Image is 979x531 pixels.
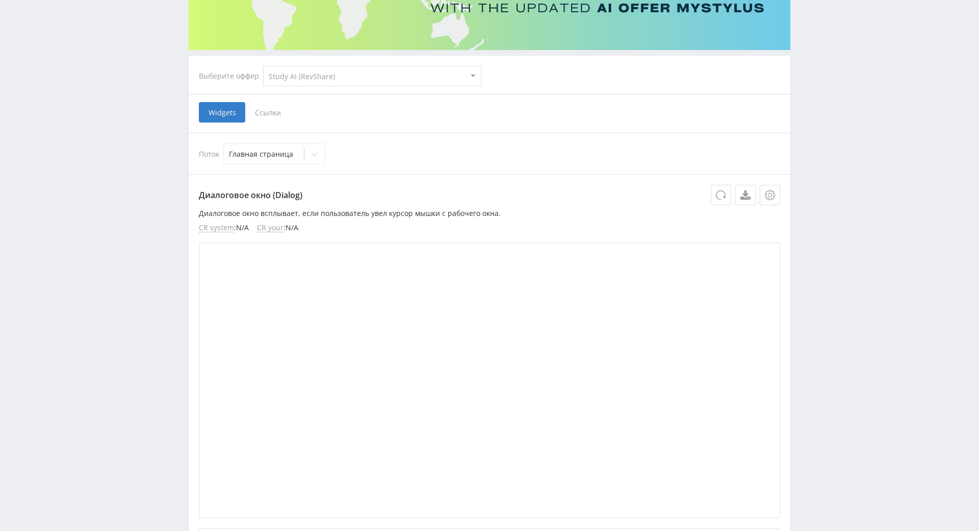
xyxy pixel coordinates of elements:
[711,185,731,205] button: Обновить
[199,209,780,218] p: Диалоговое окно всплывает, если пользователь увел курсор мышки с рабочего окна.
[199,102,245,123] span: Widgets
[245,102,291,123] span: Ссылки
[199,72,263,80] div: Выберите оффер
[199,143,780,164] div: Поток
[257,224,298,232] li: : N/A
[199,224,234,232] span: CR system
[735,185,756,205] a: Скачать
[199,185,780,205] p: Диалоговое окно (Dialog)
[257,224,284,232] span: CR your
[760,185,780,205] button: Настройки
[199,224,249,232] li: : N/A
